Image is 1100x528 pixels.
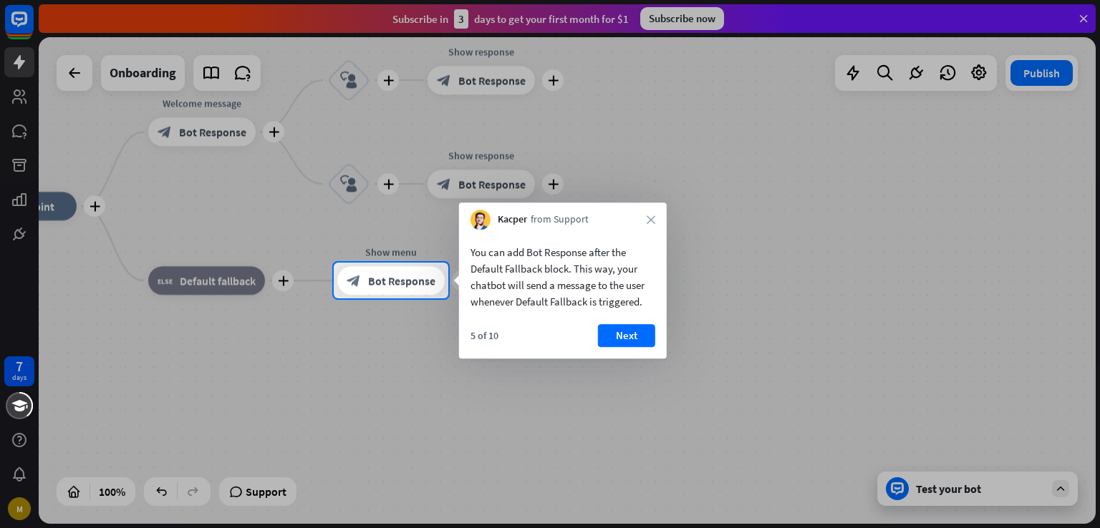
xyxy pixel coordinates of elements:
button: Next [598,324,655,347]
span: Bot Response [368,273,435,288]
span: from Support [531,212,589,227]
i: close [647,215,655,224]
button: Open LiveChat chat widget [11,6,54,49]
div: 5 of 10 [471,329,498,342]
div: You can add Bot Response after the Default Fallback block. This way, your chatbot will send a mes... [471,244,655,310]
span: Kacper [498,212,527,227]
i: block_bot_response [347,273,361,288]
